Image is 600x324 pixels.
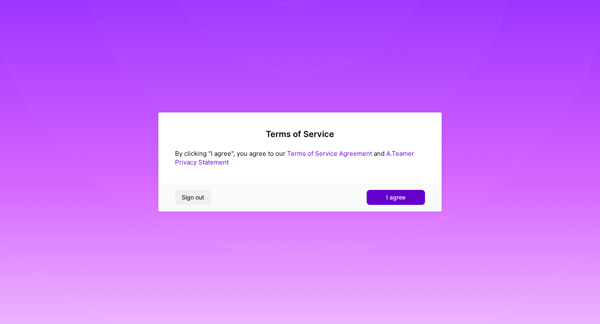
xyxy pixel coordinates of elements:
[386,193,405,202] span: I agree
[175,190,211,205] button: Sign out
[175,149,425,167] div: By clicking "I agree", you agree to our and
[367,190,425,205] button: I agree
[287,150,372,157] a: Terms of Service Agreement
[175,129,425,139] h2: Terms of Service
[182,193,204,202] span: Sign out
